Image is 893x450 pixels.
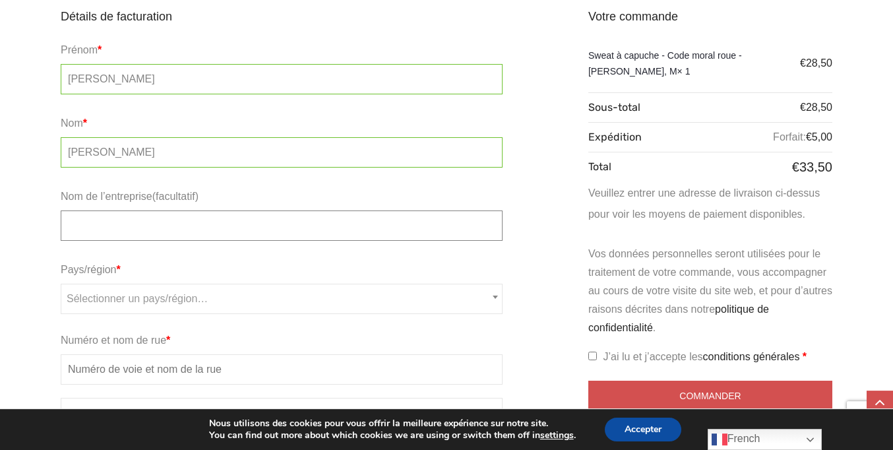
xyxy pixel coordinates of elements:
label: Pays/région [61,259,193,280]
bdi: 28,50 [800,102,832,113]
input: Commander [588,381,832,412]
span: Pays/région [61,284,503,314]
input: Appartement, bureau, etc. (optionnel) [61,398,503,428]
label: Prénom [61,40,193,61]
bdi: 33,50 [792,160,832,174]
input: Numéro de voie et nom de la rue [61,354,503,385]
li: Veuillez entrer une adresse de livraison ci-dessus pour voir les moyens de paiement disponibles. [588,183,832,225]
span: € [792,160,799,174]
span: Sélectionner un pays/région… [67,293,208,304]
abbr: obligatoire [117,264,121,275]
a: conditions générales [703,351,800,362]
p: You can find out more about which cookies we are using or switch them off in . [209,430,576,441]
label: Nom [61,113,193,134]
abbr: obligatoire [803,351,807,362]
abbr: obligatoire [166,335,170,346]
h3: Détails de facturation [61,9,503,34]
button: settings [540,430,574,441]
p: Vos données personnelles seront utilisées pour le traitement de votre commande, vous accompagner ... [588,245,832,337]
button: Accepter [605,418,681,441]
label: Nom de l’entreprise [61,186,199,207]
a: politique de confidentialité [588,304,769,333]
th: Expédition [588,123,642,152]
bdi: 28,50 [800,57,832,69]
abbr: obligatoire [98,44,102,55]
img: fr [712,432,727,447]
div: Sweat à capuche - Code moral roue - [PERSON_NAME], M [588,48,749,79]
label: Numéro et nom de rue [61,330,193,351]
th: Sous-total [588,93,642,123]
strong: × 1 [677,66,691,77]
bdi: 5,00 [806,131,832,143]
a: French [708,429,822,450]
td: Forfait: [642,123,832,152]
span: (facultatif) [152,191,199,202]
span: € [800,102,806,113]
span: € [806,131,812,143]
input: J’ai lu et j’accepte lesconditions générales * [588,352,597,360]
p: Nous utilisons des cookies pour vous offrir la meilleure expérience sur notre site. [209,418,576,430]
abbr: obligatoire [83,117,87,129]
span: J’ai lu et j’accepte les [603,351,799,362]
span: € [800,57,806,69]
th: Total [588,152,642,183]
h3: Votre commande [588,9,832,34]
